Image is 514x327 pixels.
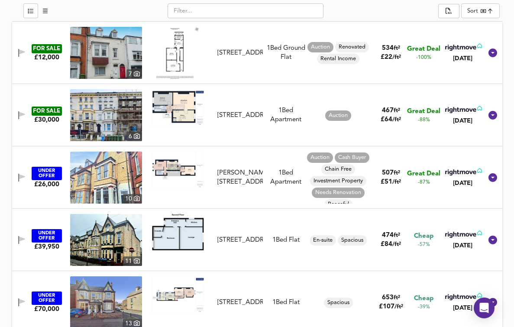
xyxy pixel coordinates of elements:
div: 1 Bed Apartment [266,106,305,125]
img: Floorplan [156,27,199,79]
span: £ 84 [381,241,401,248]
span: Cash Buyer [335,154,369,162]
div: £70,000 [34,305,59,314]
span: Rental Income [317,55,359,63]
svg: Show Details [488,172,498,183]
span: -39% [418,304,430,311]
span: Renovated [335,43,369,51]
div: FOR SALE [32,44,62,53]
div: FOR SALE [32,107,62,116]
svg: Show Details [488,110,498,120]
div: [DATE] [443,179,482,188]
span: 467 [382,107,394,114]
div: Open Intercom Messenger [474,298,495,318]
div: 10 [123,194,142,204]
span: Chain Free [321,165,355,173]
div: FOR SALE£12,000 property thumbnail 7 Floorplan[STREET_ADDRESS]1Bed Ground FlatAuctionRenovatedRen... [12,22,502,84]
div: 6 [126,132,142,141]
span: ft² [394,295,400,301]
div: [DATE] [443,117,482,125]
img: Floorplan [152,276,204,313]
div: FOR SALE£30,000 property thumbnail 6 Floorplan[STREET_ADDRESS]1Bed ApartmentAuction467ft²£64/ft²G... [12,84,502,146]
img: Floorplan [152,89,204,126]
div: [PERSON_NAME][STREET_ADDRESS] [217,168,263,187]
div: [DATE] [443,241,482,250]
span: Great Deal [407,45,440,54]
span: 653 [382,295,394,301]
span: Cheap [414,294,433,303]
span: / ft² [394,304,403,310]
span: Auction [307,154,333,162]
div: Rental Income [317,54,359,64]
div: Auction [307,152,333,163]
div: £39,950 [34,243,59,251]
img: property thumbnail [70,27,142,79]
div: UNDER OFFER [32,291,62,305]
span: Needs Renovation [312,189,365,197]
img: Floorplan [152,214,204,250]
a: property thumbnail 7 [70,27,142,79]
div: 1 Bed Apartment [266,168,305,187]
span: Great Deal [407,169,440,178]
input: Filter... [168,3,323,18]
div: En-suite [310,235,336,246]
span: £ 107 [379,304,403,310]
div: 11 [123,256,142,266]
div: [STREET_ADDRESS] [217,298,263,307]
span: / ft² [392,242,401,247]
span: £ 51 [381,179,401,185]
img: Floorplan [152,152,204,188]
div: Sort [461,3,500,18]
span: / ft² [392,55,401,60]
div: Renovated [335,42,369,52]
div: UNDER OFFER£26,000 property thumbnail 10 Floorplan[PERSON_NAME][STREET_ADDRESS]1Bed ApartmentAuct... [12,146,502,209]
div: [DATE] [443,304,482,312]
div: UNDER OFFER [32,229,62,243]
div: [STREET_ADDRESS] [217,236,263,245]
span: 474 [382,232,394,239]
span: Spacious [324,299,353,307]
div: UNDER OFFER£39,950 property thumbnail 11 Floorplan[STREET_ADDRESS]1Bed FlatEn-suiteSpacious474ft²... [12,209,502,271]
img: property thumbnail [70,214,142,266]
div: Investment Property [310,176,366,186]
a: property thumbnail 10 [70,152,142,204]
a: property thumbnail 6 [70,89,142,141]
div: 1 Bed Flat [272,236,300,245]
div: Peaceful [324,199,352,210]
div: £12,000 [34,53,59,62]
svg: Show Details [488,235,498,245]
div: Sort [467,7,478,15]
div: £30,000 [34,116,59,124]
svg: Show Details [488,48,498,58]
div: Chain Free [321,164,355,175]
div: Cash Buyer [335,152,369,163]
span: -88% [418,117,430,124]
div: 7 [126,69,142,79]
div: 1 Bed Flat [272,298,300,307]
span: ft² [394,108,400,113]
span: Great Deal [407,107,440,116]
span: En-suite [310,236,336,244]
span: £ 22 [381,54,401,61]
span: ft² [394,233,400,238]
div: 1 Bed Ground Flat [266,44,305,62]
img: property thumbnail [70,152,142,204]
div: [DATE] [443,54,482,63]
span: 534 [382,45,394,52]
div: UNDER OFFER [32,167,62,180]
div: Auction [325,110,351,121]
div: £26,000 [34,180,59,189]
span: Investment Property [310,177,366,185]
span: -57% [418,241,430,249]
div: split button [438,4,459,19]
span: Peaceful [324,201,352,208]
div: Spacious [324,298,353,308]
span: Spacious [338,236,367,244]
div: [STREET_ADDRESS] [217,49,263,58]
div: Blackburn Avenue, Bridlington, East Riding of Yorkshire, YO15 2ES [214,168,267,187]
div: Spacious [338,235,367,246]
span: Auction [307,43,333,51]
span: / ft² [392,179,401,185]
span: 507 [382,170,394,176]
span: / ft² [392,117,401,123]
